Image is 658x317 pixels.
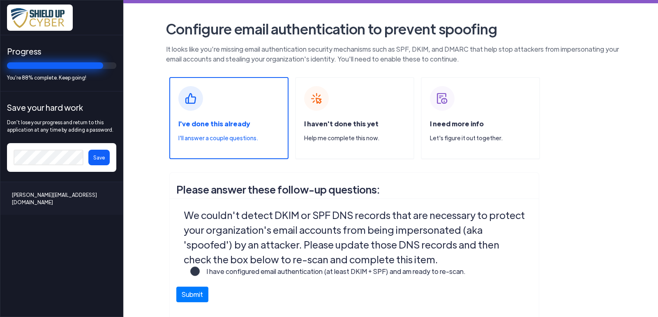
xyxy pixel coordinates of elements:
[163,44,619,64] p: It looks like you’re missing email authentication security mechanisms such as SPF, DKIM, and DMAR...
[178,86,203,111] img: shield-up-already-done.svg
[7,119,116,133] span: Don't lose your progress and return to this application at any time by adding a password.
[163,16,619,41] h2: Configure email authentication to prevent spoofing
[184,208,528,267] legend: We couldn't detect DKIM or SPF DNS records that are necessary to protect your organization's emai...
[176,287,208,302] button: Submit
[304,134,413,142] p: Help me complete this now.
[7,101,116,114] span: Save your hard work
[178,134,288,142] p: I'll answer a couple questions.
[304,86,329,111] img: shield-up-not-done.svg
[304,119,379,128] span: I haven't done this yet
[200,267,466,283] label: I have configured email authentication (at least DKIM + SPF) and am ready to re-scan.
[521,228,658,317] iframe: Chat Widget
[7,5,73,31] img: x7pemu0IxLxkcbZJZdzx2HwkaHwO9aaLS0XkQIJL.png
[430,119,484,128] span: I need more info
[7,74,116,81] span: You're 88% complete. Keep going!
[12,192,111,205] span: [PERSON_NAME][EMAIL_ADDRESS][DOMAIN_NAME]
[430,134,539,142] p: Let's figure it out together.
[430,86,455,111] img: shield-up-cannot-complete.svg
[178,119,250,128] span: I've done this already
[88,150,110,165] button: Save
[176,179,532,200] h3: Please answer these follow-up questions:
[7,45,116,57] span: Progress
